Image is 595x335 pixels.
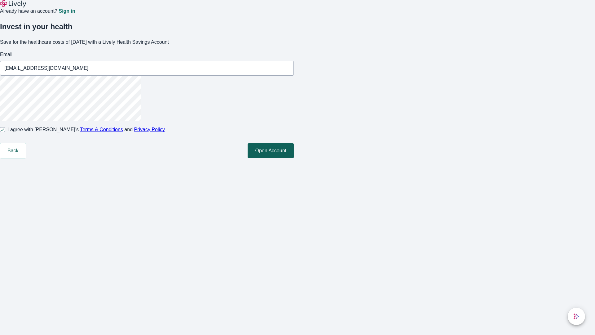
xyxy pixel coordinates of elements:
button: chat [568,308,585,325]
a: Sign in [59,9,75,14]
button: Open Account [248,143,294,158]
a: Privacy Policy [134,127,165,132]
span: I agree with [PERSON_NAME]’s and [7,126,165,133]
a: Terms & Conditions [80,127,123,132]
svg: Lively AI Assistant [573,313,580,319]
